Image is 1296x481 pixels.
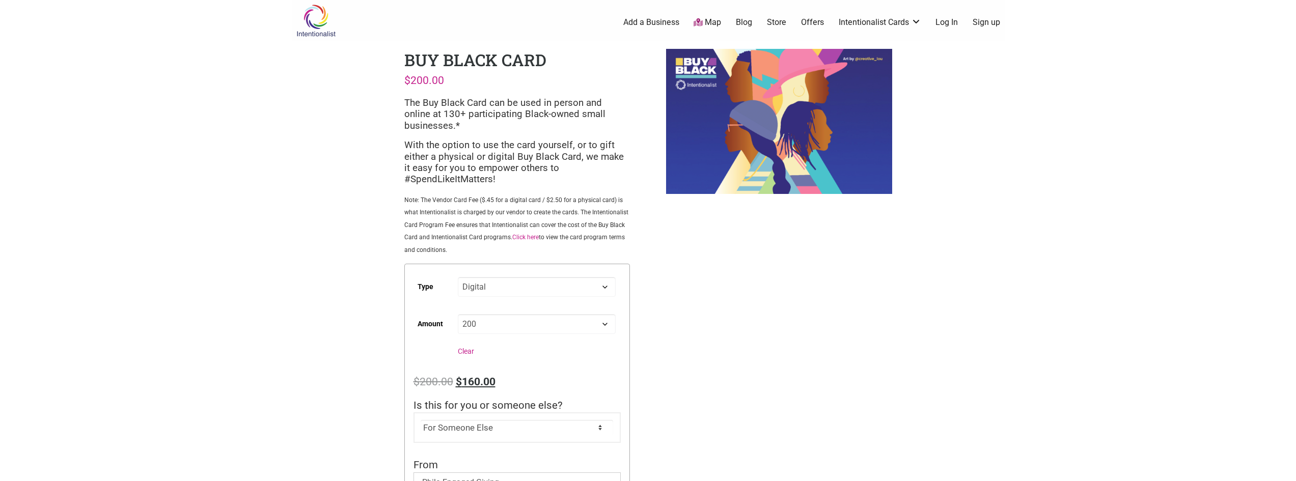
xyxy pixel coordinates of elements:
[456,375,462,388] span: $
[801,17,824,28] a: Offers
[839,17,921,28] a: Intentionalist Cards
[421,420,613,435] select: Is this for you or someone else?
[973,17,1000,28] a: Sign up
[404,74,410,87] span: $
[418,313,443,335] label: Amount
[623,17,679,28] a: Add a Business
[413,399,563,411] span: Is this for you or someone else?
[404,196,628,253] span: Note: The Vendor Card Fee ($.45 for a digital card / $2.50 for a physical card) is what Intention...
[404,74,444,87] bdi: 200.00
[292,4,340,37] img: Intentionalist
[458,347,474,355] a: Clear options
[413,375,453,388] bdi: 200.00
[404,49,546,71] h1: Buy Black Card
[694,17,721,29] a: Map
[736,17,752,28] a: Blog
[418,275,433,298] label: Type
[456,375,495,388] bdi: 160.00
[413,375,420,388] span: $
[666,49,892,194] img: Intentionalist Buy Black Card
[935,17,958,28] a: Log In
[767,17,786,28] a: Store
[404,139,630,185] p: With the option to use the card yourself, or to gift either a physical or digital Buy Black Card,...
[404,97,630,131] p: The Buy Black Card can be used in person and online at 130+ participating Black-owned small busin...
[512,234,539,241] a: Click here
[413,459,438,471] span: From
